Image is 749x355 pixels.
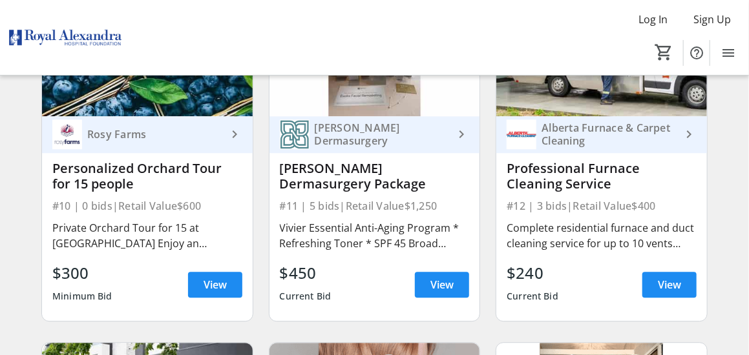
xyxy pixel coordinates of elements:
mat-icon: keyboard_arrow_right [681,127,697,142]
button: Menu [715,40,741,66]
a: Alberta Furnace & Carpet CleaningAlberta Furnace & Carpet Cleaning [496,116,707,153]
div: #10 | 0 bids | Retail Value $600 [52,197,242,215]
div: Rosy Farms [82,128,227,141]
div: Vivier Essential Anti-Aging Program * Refreshing Toner * SPF 45 Broad Spectrum UVA/UVB Sunscreen ... [280,220,470,251]
a: View [415,272,469,298]
span: Sign Up [693,12,731,27]
div: Private Orchard Tour for 15 at [GEOGRAPHIC_DATA] Enjoy an unforgettable day at [GEOGRAPHIC_DATA],... [52,220,242,251]
button: Help [684,40,710,66]
button: Log In [628,9,678,30]
div: Professional Furnace Cleaning Service [507,161,697,192]
span: View [204,277,227,292]
div: #11 | 5 bids | Retail Value $1,250 [280,197,470,215]
span: View [430,277,454,292]
button: Sign Up [683,9,741,30]
img: Alberta Furnace & Carpet Cleaning [507,119,536,149]
div: Current Bid [507,285,558,308]
div: Alberta Furnace & Carpet Cleaning [536,121,681,147]
div: Current Bid [280,285,332,308]
img: Nakatsui Dermasurgery [280,119,310,149]
mat-icon: keyboard_arrow_right [454,127,469,142]
span: Log In [638,12,668,27]
div: Minimum Bid [52,285,112,308]
button: Cart [652,41,675,64]
img: Rosy Farms [52,119,82,149]
a: View [642,272,697,298]
div: $450 [280,261,332,285]
mat-icon: keyboard_arrow_right [227,127,242,142]
div: #12 | 3 bids | Retail Value $400 [507,197,697,215]
img: Royal Alexandra Hospital Foundation's Logo [8,5,123,70]
a: View [188,272,242,298]
a: Rosy FarmsRosy Farms [42,116,253,153]
div: $300 [52,261,112,285]
div: [PERSON_NAME] Dermasurgery [310,121,454,147]
div: $240 [507,261,558,285]
a: Nakatsui Dermasurgery[PERSON_NAME] Dermasurgery [269,116,480,153]
span: View [658,277,681,292]
div: Complete residential furnace and duct cleaning service for up to 10 vents using professional truc... [507,220,697,251]
div: Personalized Orchard Tour for 15 people [52,161,242,192]
div: [PERSON_NAME] Dermasurgery Package [280,161,470,192]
